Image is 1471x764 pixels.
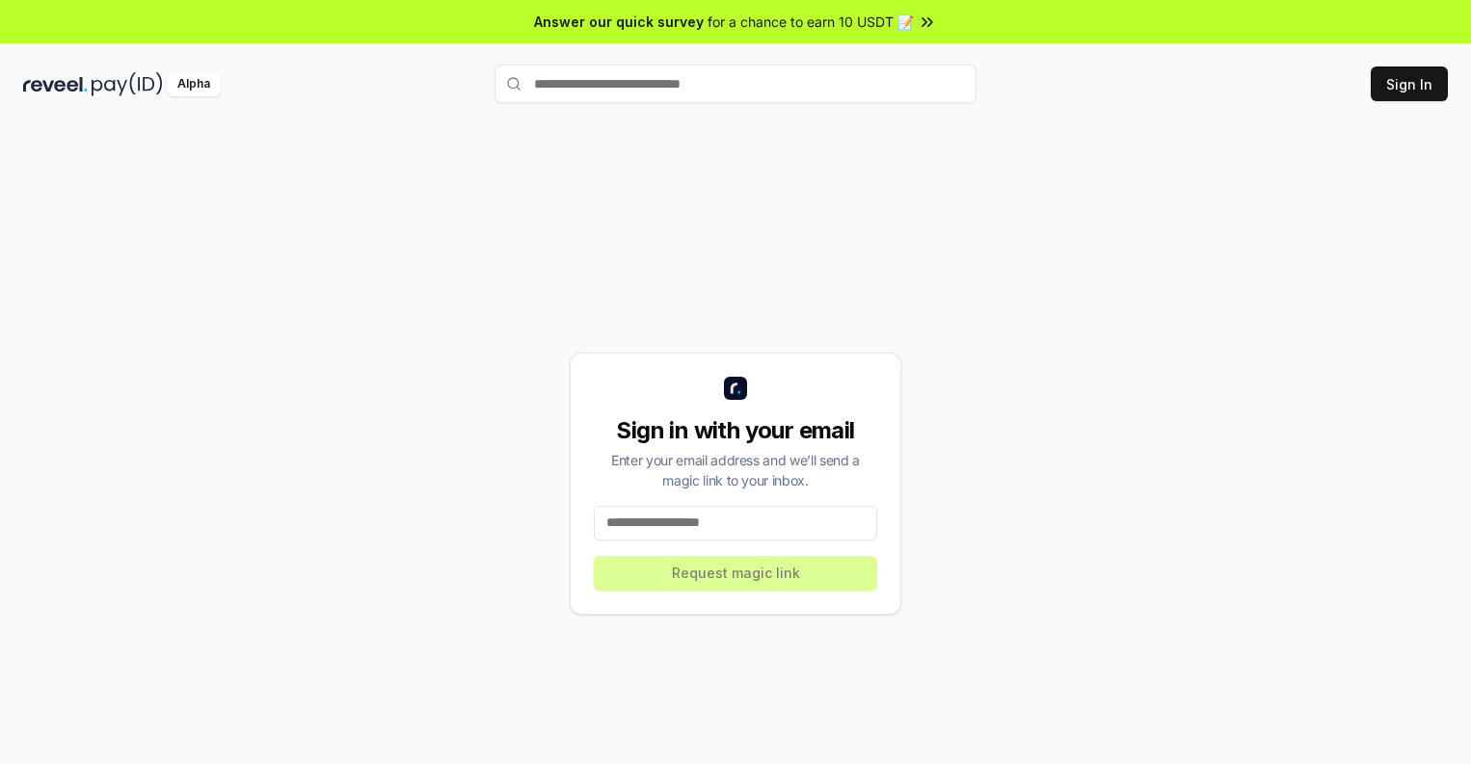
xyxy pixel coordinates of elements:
[92,72,163,96] img: pay_id
[724,377,747,400] img: logo_small
[594,450,877,490] div: Enter your email address and we’ll send a magic link to your inbox.
[708,12,914,32] span: for a chance to earn 10 USDT 📝
[167,72,221,96] div: Alpha
[594,415,877,446] div: Sign in with your email
[23,72,88,96] img: reveel_dark
[534,12,704,32] span: Answer our quick survey
[1371,66,1448,101] button: Sign In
